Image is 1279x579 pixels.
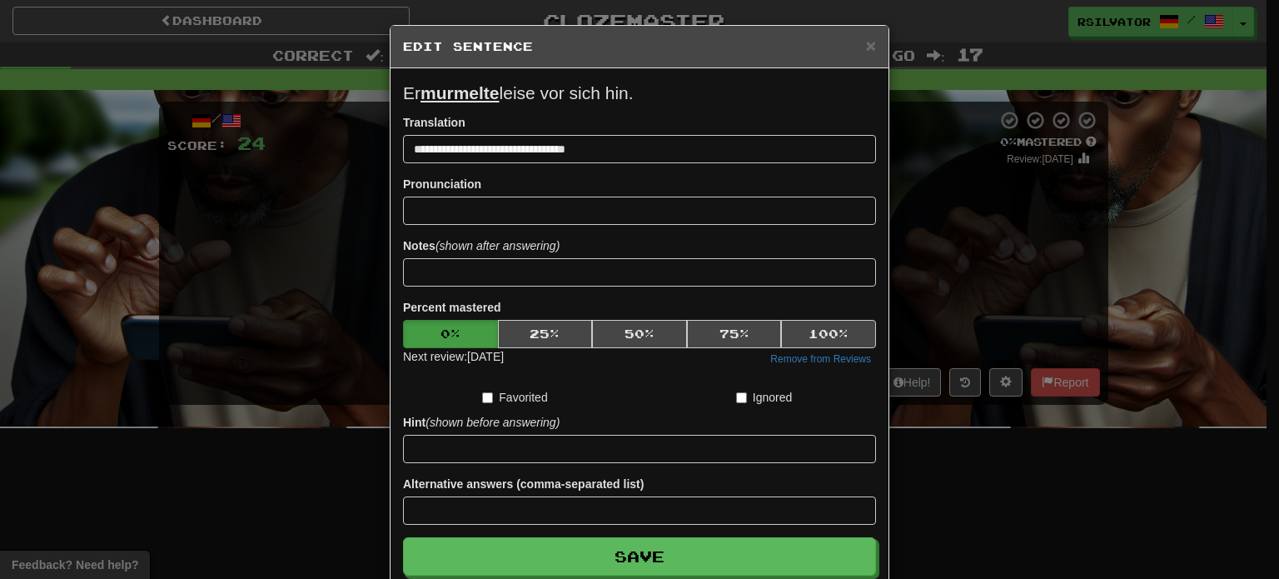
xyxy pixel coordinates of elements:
label: Notes [403,237,560,254]
label: Favorited [482,389,547,406]
label: Alternative answers (comma-separated list) [403,476,644,492]
em: (shown before answering) [426,416,560,429]
label: Translation [403,114,465,131]
button: 75% [687,320,782,348]
p: Er leise vor sich hin. [403,81,876,106]
button: 50% [592,320,687,348]
button: Remove from Reviews [765,350,876,368]
label: Percent mastered [403,299,501,316]
button: 100% [781,320,876,348]
div: Percent mastered [403,320,876,348]
input: Ignored [736,392,747,403]
button: Save [403,537,876,576]
span: × [866,36,876,55]
button: Close [866,37,876,54]
u: murmelte [421,83,500,102]
button: 25% [498,320,593,348]
input: Favorited [482,392,493,403]
label: Hint [403,414,560,431]
label: Ignored [736,389,792,406]
label: Pronunciation [403,176,481,192]
button: 0% [403,320,498,348]
em: (shown after answering) [435,239,560,252]
div: Next review: [DATE] [403,348,504,368]
h5: Edit Sentence [403,38,876,55]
